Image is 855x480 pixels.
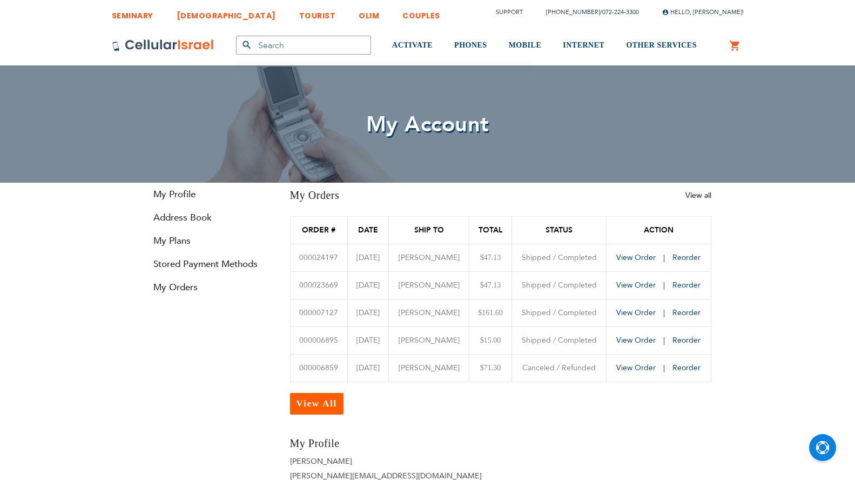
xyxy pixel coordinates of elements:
[290,271,347,299] td: 000023669
[454,25,487,66] a: PHONES
[454,41,487,49] span: PHONES
[496,8,523,16] a: Support
[616,363,670,373] a: View Order
[389,354,469,382] td: [PERSON_NAME]
[480,364,501,372] span: $71.30
[478,309,503,317] span: $161.60
[112,39,214,52] img: Cellular Israel Logo
[563,25,604,66] a: INTERNET
[144,258,274,270] a: Stored Payment Methods
[144,281,274,294] a: My Orders
[511,354,607,382] td: Canceled / Refunded
[616,308,656,318] span: View Order
[144,188,274,201] a: My Profile
[402,3,440,23] a: COUPLES
[290,188,340,203] h3: My Orders
[469,216,511,244] th: Total
[616,335,670,345] a: View Order
[563,41,604,49] span: INTERNET
[366,110,489,139] span: My Account
[626,41,697,49] span: OTHER SERVICES
[616,252,670,263] a: View Order
[672,280,701,290] a: Reorder
[672,252,701,263] a: Reorder
[616,252,656,263] span: View Order
[616,280,670,290] a: View Order
[290,216,347,244] th: Order #
[546,8,600,16] a: [PHONE_NUMBER]
[290,326,347,354] td: 000006895
[535,4,639,20] li: /
[511,271,607,299] td: Shipped / Completed
[389,216,469,244] th: Ship To
[662,8,744,16] span: Hello, [PERSON_NAME]!
[290,393,344,415] a: View All
[290,244,347,271] td: 000024197
[347,244,388,271] td: [DATE]
[347,216,388,244] th: Date
[389,326,469,354] td: [PERSON_NAME]
[685,190,711,201] a: View all
[509,41,542,49] span: MOBILE
[297,398,338,409] span: View All
[347,354,388,382] td: [DATE]
[672,335,701,345] a: Reorder
[290,456,493,466] li: [PERSON_NAME]
[626,25,697,66] a: OTHER SERVICES
[616,363,656,373] span: View Order
[392,41,433,49] span: ACTIVATE
[112,3,153,23] a: SEMINARY
[616,335,656,345] span: View Order
[177,3,276,23] a: [DEMOGRAPHIC_DATA]
[509,25,542,66] a: MOBILE
[511,216,607,244] th: Status
[290,354,347,382] td: 000006859
[616,308,670,318] a: View Order
[144,235,274,247] a: My Plans
[392,25,433,66] a: ACTIVATE
[672,363,701,373] a: Reorder
[480,336,501,344] span: $15.00
[511,326,607,354] td: Shipped / Completed
[480,254,501,262] span: $47.13
[389,244,469,271] td: [PERSON_NAME]
[511,244,607,271] td: Shipped / Completed
[144,211,274,224] a: Address Book
[607,216,711,244] th: Action
[672,308,701,318] a: Reorder
[389,271,469,299] td: [PERSON_NAME]
[290,299,347,326] td: 000007127
[359,3,379,23] a: OLIM
[347,326,388,354] td: [DATE]
[389,299,469,326] td: [PERSON_NAME]
[290,436,493,451] h3: My Profile
[347,271,388,299] td: [DATE]
[511,299,607,326] td: Shipped / Completed
[299,3,336,23] a: TOURIST
[480,281,501,289] span: $47.13
[602,8,639,16] a: 072-224-3300
[347,299,388,326] td: [DATE]
[236,36,371,55] input: Search
[616,280,656,290] span: View Order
